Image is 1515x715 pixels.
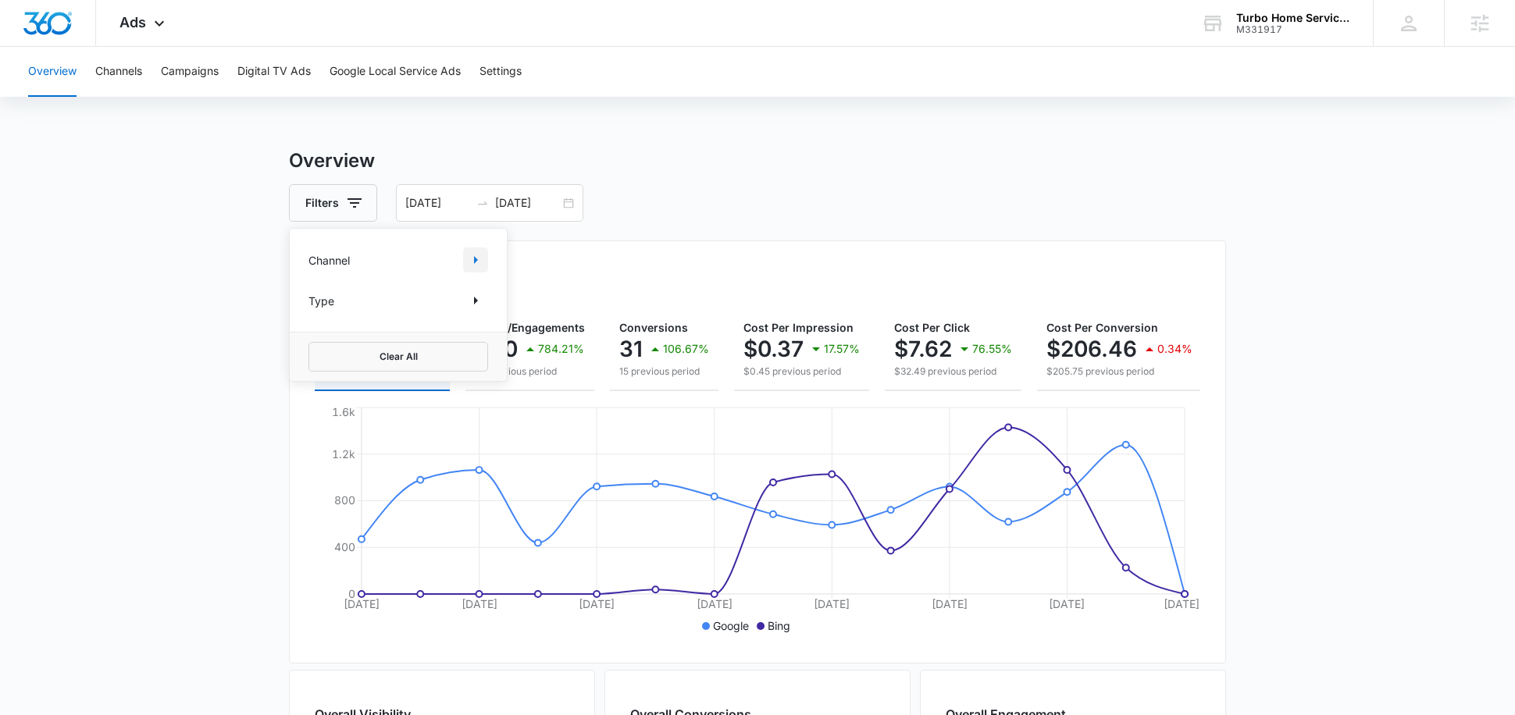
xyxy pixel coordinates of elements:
[332,405,355,418] tspan: 1.6k
[289,147,1226,175] h3: Overview
[463,288,488,313] button: Show Type filters
[476,197,489,209] span: to
[95,47,142,97] button: Channels
[348,587,355,600] tspan: 0
[743,365,860,379] p: $0.45 previous period
[1046,365,1192,379] p: $205.75 previous period
[972,343,1012,354] p: 76.55%
[476,197,489,209] span: swap-right
[619,321,688,334] span: Conversions
[894,336,952,361] p: $7.62
[894,365,1012,379] p: $32.49 previous period
[334,493,355,507] tspan: 800
[237,47,311,97] button: Digital TV Ads
[308,342,488,372] button: Clear All
[1164,597,1200,610] tspan: [DATE]
[538,343,584,354] p: 784.21%
[894,321,970,334] span: Cost Per Click
[814,597,850,610] tspan: [DATE]
[1157,343,1192,354] p: 0.34%
[1046,321,1158,334] span: Cost Per Conversion
[289,184,377,222] button: Filters
[463,247,488,272] button: Show Channel filters
[697,597,733,610] tspan: [DATE]
[475,321,585,334] span: Clicks/Engagements
[1236,24,1350,35] div: account id
[768,617,790,634] p: Bing
[334,540,355,553] tspan: 400
[462,597,497,610] tspan: [DATE]
[405,194,470,212] input: Start date
[619,365,709,379] p: 15 previous period
[332,447,355,461] tspan: 1.2k
[713,617,749,634] p: Google
[619,336,643,361] p: 31
[824,343,860,354] p: 17.57%
[743,336,804,361] p: $0.37
[28,47,77,97] button: Overview
[495,194,560,212] input: End date
[579,597,615,610] tspan: [DATE]
[308,252,350,269] p: Channel
[1236,12,1350,24] div: account name
[475,365,585,379] p: 95 previous period
[932,597,968,610] tspan: [DATE]
[479,47,522,97] button: Settings
[330,47,461,97] button: Google Local Service Ads
[344,597,380,610] tspan: [DATE]
[743,321,854,334] span: Cost Per Impression
[308,293,334,309] p: Type
[119,14,146,30] span: Ads
[161,47,219,97] button: Campaigns
[1049,597,1085,610] tspan: [DATE]
[663,343,709,354] p: 106.67%
[1046,336,1137,361] p: $206.46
